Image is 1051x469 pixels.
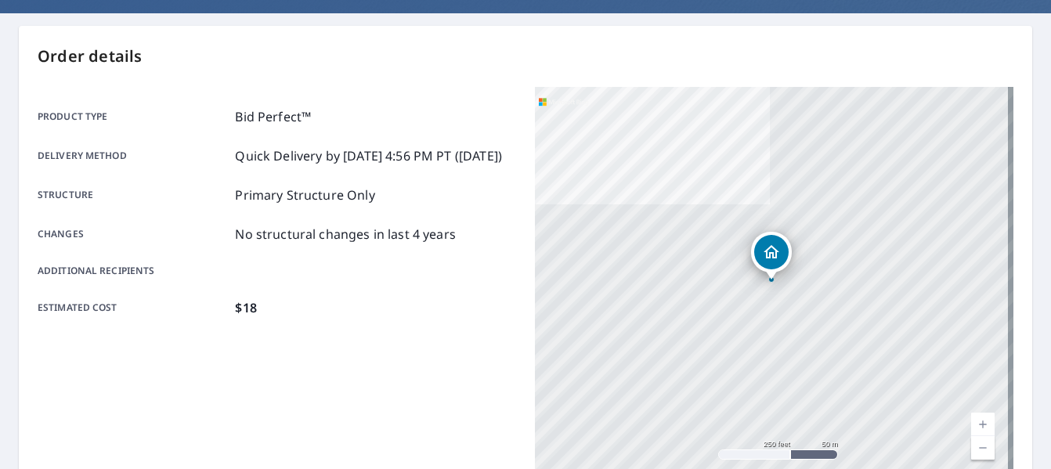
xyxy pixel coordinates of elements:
a: Current Level 17, Zoom Out [971,436,995,460]
p: Bid Perfect™ [235,107,311,126]
div: Dropped pin, building 1, Residential property, 3766 Towndale Dr Minneapolis, MN 55431 [751,232,792,280]
p: Order details [38,45,1013,68]
p: Changes [38,225,229,244]
p: Product type [38,107,229,126]
p: Primary Structure Only [235,186,374,204]
p: No structural changes in last 4 years [235,225,456,244]
p: Structure [38,186,229,204]
a: Current Level 17, Zoom In [971,413,995,436]
p: Estimated cost [38,298,229,317]
p: Delivery method [38,146,229,165]
p: Additional recipients [38,264,229,278]
p: Quick Delivery by [DATE] 4:56 PM PT ([DATE]) [235,146,502,165]
p: $18 [235,298,256,317]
